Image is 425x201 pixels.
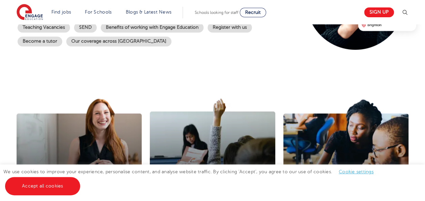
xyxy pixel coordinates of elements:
[245,10,261,15] span: Recruit
[85,9,112,15] a: For Schools
[339,169,374,174] a: Cookie settings
[66,37,171,46] a: Our coverage across [GEOGRAPHIC_DATA]
[3,169,380,188] span: We use cookies to improve your experience, personalise content, and analyse website traffic. By c...
[126,9,172,15] a: Blogs & Latest News
[195,10,238,15] span: Schools looking for staff
[240,8,266,17] a: Recruit
[18,23,70,32] a: Teaching Vacancies
[101,23,204,32] a: Benefits of working with Engage Education
[74,23,97,32] a: SEND
[17,4,43,21] img: Engage Education
[51,9,71,15] a: Find jobs
[5,177,80,195] a: Accept all cookies
[18,37,62,46] a: Become a tutor
[208,23,252,32] a: Register with us
[364,7,394,17] a: Sign up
